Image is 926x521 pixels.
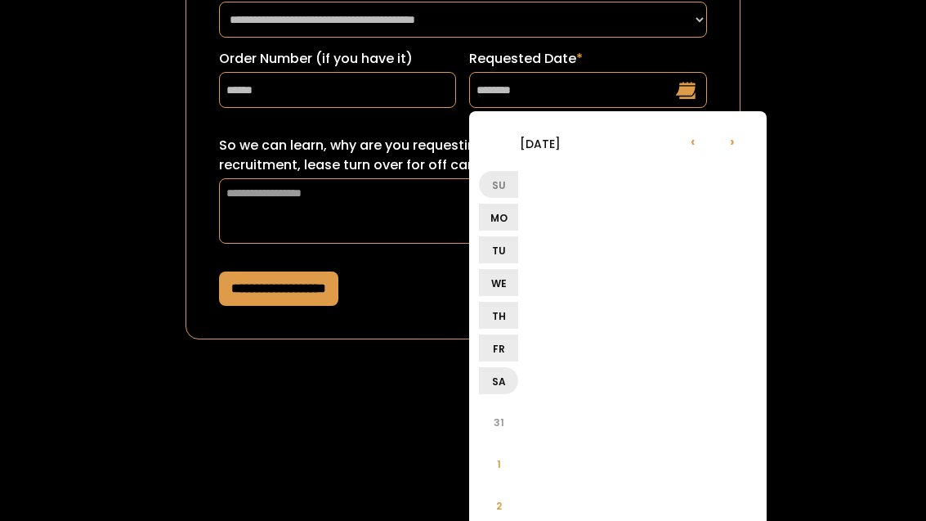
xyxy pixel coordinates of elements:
li: [DATE] [479,124,602,164]
li: Mo [479,204,518,231]
li: Tu [479,237,518,264]
label: Order Number (if you have it) [219,50,457,70]
label: Requested Date [469,50,707,70]
label: So we can learn, why are you requesting this date? (ex: sorority recruitment, lease turn over for... [219,137,708,176]
li: › [713,122,752,161]
li: 31 [479,403,518,442]
li: Su [479,172,518,199]
li: Th [479,303,518,330]
li: ‹ [673,122,713,161]
li: 1 [479,445,518,484]
li: We [479,270,518,297]
li: Fr [479,335,518,362]
li: Sa [479,368,518,395]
